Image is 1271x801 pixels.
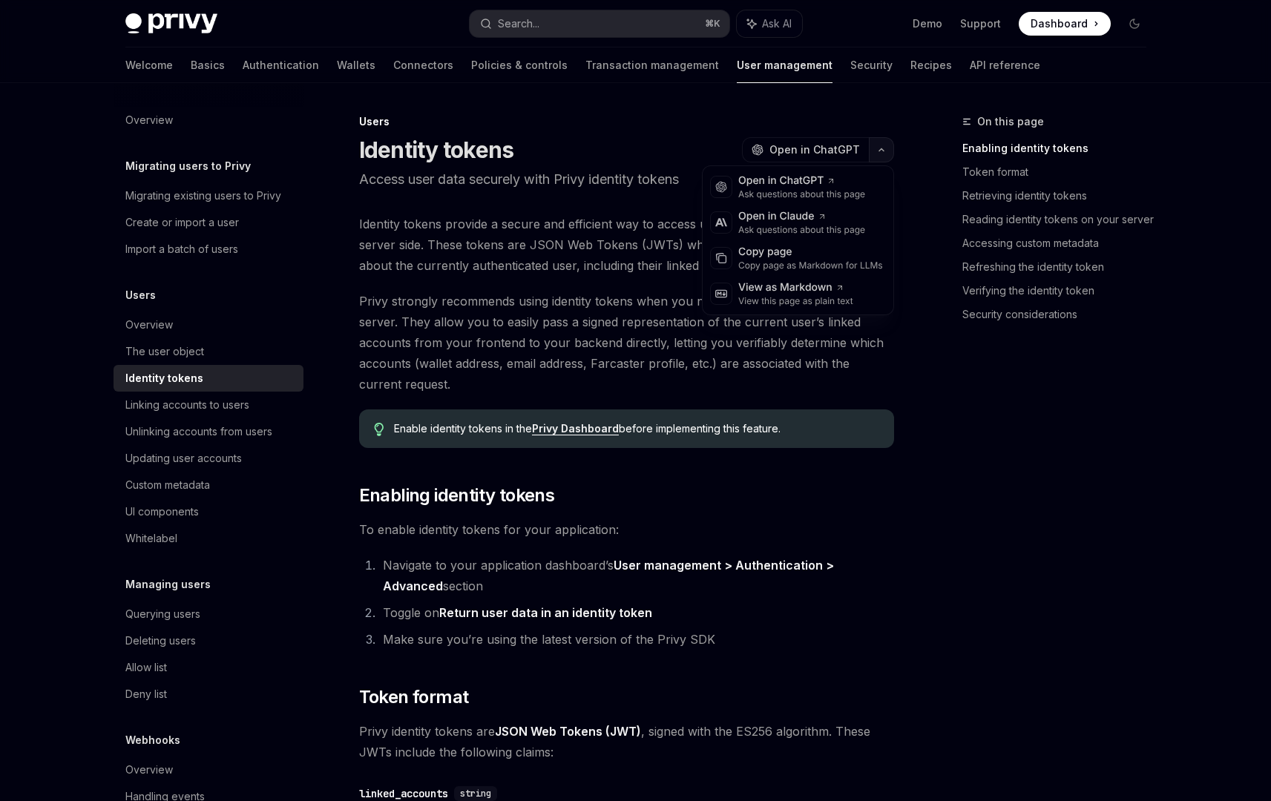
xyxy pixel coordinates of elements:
[125,605,200,623] div: Querying users
[378,629,894,650] li: Make sure you’re using the latest version of the Privy SDK
[114,627,303,654] a: Deleting users
[439,605,652,620] strong: Return user data in an identity token
[1123,12,1146,36] button: Toggle dark mode
[359,786,448,801] div: linked_accounts
[114,756,303,783] a: Overview
[359,136,514,163] h1: Identity tokens
[359,721,894,762] span: Privy identity tokens are , signed with the ES256 algorithm. These JWTs include the following cla...
[962,303,1158,326] a: Security considerations
[125,157,251,175] h5: Migrating users to Privy
[962,208,1158,231] a: Reading identity tokens on your server
[769,142,860,157] span: Open in ChatGPT
[125,396,249,414] div: Linking accounts to users
[359,685,469,709] span: Token format
[114,498,303,525] a: UI components
[125,530,177,547] div: Whitelabel
[850,47,893,83] a: Security
[125,685,167,703] div: Deny list
[738,188,865,200] div: Ask questions about this page
[962,231,1158,255] a: Accessing custom metadata
[114,525,303,552] a: Whitelabel
[742,137,869,162] button: Open in ChatGPT
[114,338,303,365] a: The user object
[460,788,491,800] span: string
[125,731,180,749] h5: Webhooks
[738,280,853,295] div: View as Markdown
[114,418,303,445] a: Unlinking accounts from users
[359,114,894,129] div: Users
[962,279,1158,303] a: Verifying the identity token
[125,240,238,258] div: Import a batch of users
[1019,12,1111,36] a: Dashboard
[114,681,303,708] a: Deny list
[960,16,1001,31] a: Support
[114,365,303,392] a: Identity tokens
[125,476,210,494] div: Custom metadata
[359,169,894,190] p: Access user data securely with Privy identity tokens
[738,295,853,307] div: View this page as plain text
[471,47,568,83] a: Policies & controls
[970,47,1040,83] a: API reference
[913,16,942,31] a: Demo
[962,255,1158,279] a: Refreshing the identity token
[337,47,375,83] a: Wallets
[737,10,802,37] button: Ask AI
[359,291,894,395] span: Privy strongly recommends using identity tokens when you need user-level data on your server. The...
[359,484,555,507] span: Enabling identity tokens
[114,445,303,472] a: Updating user accounts
[738,245,883,260] div: Copy page
[243,47,319,83] a: Authentication
[114,311,303,338] a: Overview
[359,519,894,540] span: To enable identity tokens for your application:
[125,111,173,129] div: Overview
[125,369,203,387] div: Identity tokens
[705,18,720,30] span: ⌘ K
[125,286,156,304] h5: Users
[125,47,173,83] a: Welcome
[125,632,196,650] div: Deleting users
[359,214,894,276] span: Identity tokens provide a secure and efficient way to access user data, especially on the server ...
[962,184,1158,208] a: Retrieving identity tokens
[114,107,303,133] a: Overview
[585,47,719,83] a: Transaction management
[962,136,1158,160] a: Enabling identity tokens
[738,209,865,224] div: Open in Claude
[1031,16,1088,31] span: Dashboard
[125,423,272,441] div: Unlinking accounts from users
[125,449,242,467] div: Updating user accounts
[125,214,239,231] div: Create or import a user
[738,260,883,271] div: Copy page as Markdown for LLMs
[114,472,303,498] a: Custom metadata
[498,15,539,33] div: Search...
[114,392,303,418] a: Linking accounts to users
[378,555,894,596] li: Navigate to your application dashboard’s section
[910,47,952,83] a: Recipes
[470,10,729,37] button: Search...⌘K
[962,160,1158,184] a: Token format
[393,47,453,83] a: Connectors
[394,421,878,436] span: Enable identity tokens in the before implementing this feature.
[191,47,225,83] a: Basics
[114,236,303,263] a: Import a batch of users
[374,423,384,436] svg: Tip
[378,602,894,623] li: Toggle on
[125,659,167,676] div: Allow list
[125,761,173,779] div: Overview
[495,724,641,739] a: JSON Web Tokens (JWT)
[532,422,619,435] a: Privy Dashboard
[738,174,865,188] div: Open in ChatGPT
[114,654,303,681] a: Allow list
[114,209,303,236] a: Create or import a user
[738,224,865,236] div: Ask questions about this page
[114,182,303,209] a: Migrating existing users to Privy
[125,576,211,593] h5: Managing users
[125,13,217,34] img: dark logo
[125,343,204,360] div: The user object
[125,316,173,334] div: Overview
[737,47,832,83] a: User management
[977,113,1044,131] span: On this page
[114,601,303,627] a: Querying users
[125,187,281,205] div: Migrating existing users to Privy
[762,16,792,31] span: Ask AI
[125,503,199,521] div: UI components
